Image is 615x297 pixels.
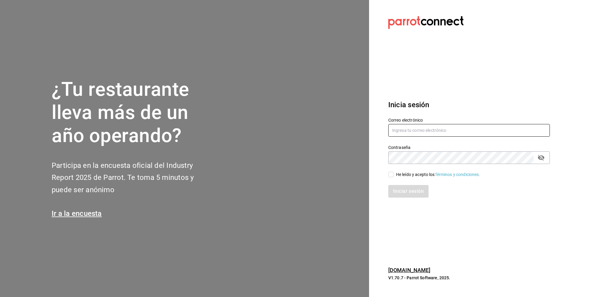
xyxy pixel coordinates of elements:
div: He leído y acepto los [396,171,480,178]
button: passwordField [536,153,546,163]
h2: Participa en la encuesta oficial del Industry Report 2025 de Parrot. Te toma 5 minutos y puede se... [52,159,214,196]
a: Ir a la encuesta [52,209,102,218]
label: Correo electrónico [388,118,550,122]
p: V1.70.7 - Parrot Software, 2025. [388,275,550,281]
input: Ingresa tu correo electrónico [388,124,550,137]
label: Contraseña [388,145,550,150]
a: [DOMAIN_NAME] [388,267,431,273]
h1: ¿Tu restaurante lleva más de un año operando? [52,78,214,147]
a: Términos y condiciones. [435,172,480,177]
h3: Inicia sesión [388,99,550,110]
